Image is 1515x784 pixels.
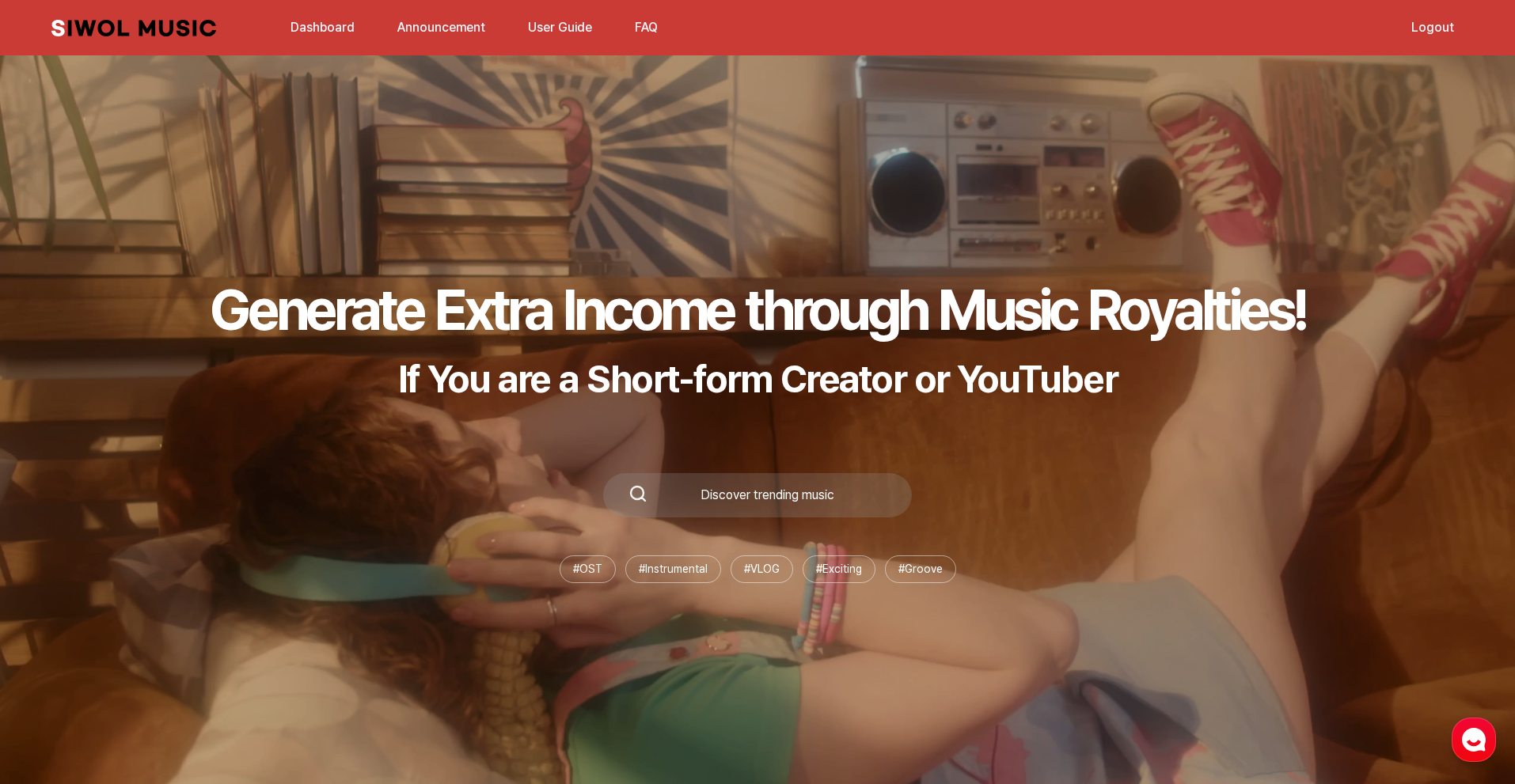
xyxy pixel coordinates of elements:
div: Discover trending music [647,489,887,502]
li: # Instrumental [625,555,721,583]
li: # OST [560,555,616,583]
p: If You are a Short-form Creator or YouTuber [210,356,1305,402]
li: # Exciting [803,555,875,583]
button: FAQ [625,9,667,47]
a: Logout [1402,10,1464,44]
li: # VLOG [731,555,793,583]
a: Announcement [388,10,495,44]
a: Dashboard [281,10,364,44]
a: User Guide [518,10,602,44]
h1: Generate Extra Income through Music Royalties! [210,275,1305,343]
li: # Groove [885,555,956,583]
